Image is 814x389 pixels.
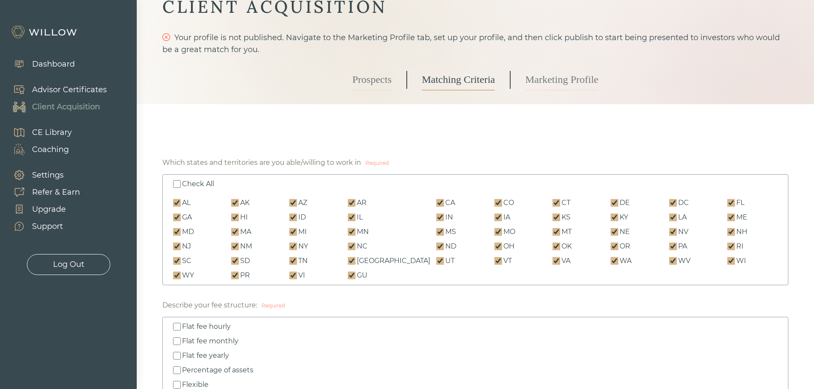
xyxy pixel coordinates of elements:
[289,214,297,221] input: ID
[4,81,107,98] a: Advisor Certificates
[289,272,297,279] input: VI
[445,227,456,237] div: MS
[561,198,570,208] div: CT
[240,212,248,222] div: HI
[445,212,453,222] div: IN
[173,272,181,279] input: WY
[669,257,677,265] input: WV
[669,228,677,236] input: NV
[53,259,84,270] div: Log Out
[348,243,356,250] input: NC
[173,228,181,236] input: MD
[348,257,356,265] input: [GEOGRAPHIC_DATA]
[298,256,308,266] div: TN
[669,214,677,221] input: LA
[173,214,181,221] input: GA
[348,272,356,279] input: GU
[503,227,515,237] div: MO
[240,256,250,266] div: SD
[32,101,100,113] div: Client Acquisition
[620,227,630,237] div: NE
[4,141,72,158] a: Coaching
[32,58,75,70] div: Dashboard
[240,270,250,281] div: PR
[611,243,618,250] input: OR
[561,241,572,252] div: OK
[503,198,514,208] div: CO
[173,381,181,389] input: Flexible
[678,227,688,237] div: NV
[173,352,181,360] input: Flat fee yearly
[231,243,239,250] input: NM
[173,323,181,331] input: Flat fee hourly
[32,187,80,198] div: Refer & Earn
[552,243,560,250] input: OK
[669,199,677,207] input: DC
[552,214,560,221] input: KS
[173,243,181,250] input: NJ
[357,198,367,208] div: AR
[552,257,560,265] input: VA
[552,199,560,207] input: CT
[494,228,502,236] input: MO
[445,256,455,266] div: UT
[436,214,444,221] input: IN
[611,228,618,236] input: NE
[298,241,308,252] div: NY
[289,199,297,207] input: AZ
[162,158,361,168] div: Which states and territories are you able/willing to work in
[162,32,788,56] div: Your profile is not published. Navigate to the Marketing Profile tab, set up your profile, and th...
[289,257,297,265] input: TN
[231,228,239,236] input: MA
[620,212,628,222] div: KY
[494,257,502,265] input: VT
[231,199,239,207] input: AK
[436,243,444,250] input: ND
[231,257,239,265] input: SD
[348,214,356,221] input: IL
[240,241,252,252] div: NM
[611,257,618,265] input: WA
[32,144,69,155] div: Coaching
[436,257,444,265] input: UT
[422,69,495,91] a: Matching Criteria
[289,243,297,250] input: NY
[561,227,572,237] div: MT
[11,25,79,39] img: Willow
[736,241,743,252] div: RI
[173,180,181,188] input: Check All
[4,98,107,115] a: Client Acquisition
[503,256,512,266] div: VT
[561,212,570,222] div: KS
[357,227,369,237] div: MN
[620,198,630,208] div: DE
[182,322,231,332] div: Flat fee hourly
[357,212,363,222] div: IL
[357,256,430,266] div: [GEOGRAPHIC_DATA]
[173,366,181,374] input: Percentage of assets
[231,214,239,221] input: HI
[611,199,618,207] input: DE
[173,257,181,265] input: SC
[173,337,181,345] input: Flat fee monthly
[182,351,229,361] div: Flat fee yearly
[182,365,253,375] div: Percentage of assets
[503,241,514,252] div: OH
[727,228,735,236] input: NH
[298,212,306,222] div: ID
[525,69,598,91] a: Marketing Profile
[494,243,502,250] input: OH
[353,69,392,91] a: Prospects
[678,256,691,266] div: WV
[162,300,257,310] div: Describe your fee structure:
[4,184,80,201] a: Refer & Earn
[436,199,444,207] input: CA
[620,241,630,252] div: OR
[503,212,510,222] div: IA
[678,241,687,252] div: PA
[678,198,689,208] div: DC
[231,272,239,279] input: PR
[262,302,285,310] div: Required
[736,256,746,266] div: WI
[736,212,747,222] div: ME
